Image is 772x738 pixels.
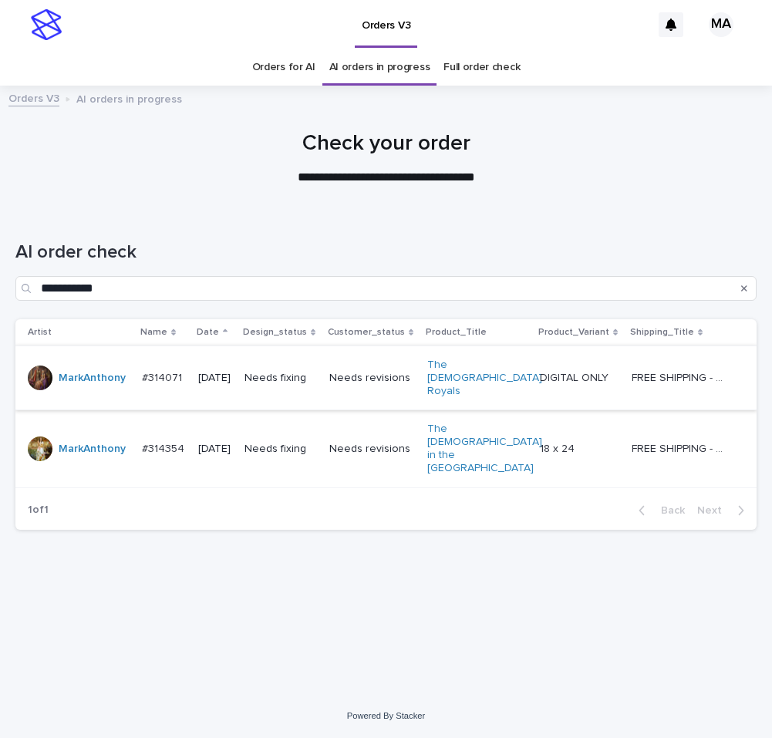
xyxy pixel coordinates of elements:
p: Needs revisions [329,372,415,385]
span: Back [652,505,685,516]
a: MarkAnthony [59,443,126,456]
a: The [DEMOGRAPHIC_DATA] in the [GEOGRAPHIC_DATA] [427,423,542,474]
p: #314354 [142,440,187,456]
p: AI orders in progress [76,89,182,106]
a: Orders V3 [8,89,59,106]
a: Powered By Stacker [347,711,425,720]
p: DIGITAL ONLY [540,369,612,385]
p: 18 x 24 [540,440,578,456]
button: Back [626,504,691,517]
a: MarkAnthony [59,372,126,385]
img: stacker-logo-s-only.png [31,9,62,40]
p: FREE SHIPPING - preview in 1-2 business days, after your approval delivery will take 5-10 b.d. [632,440,731,456]
p: [DATE] [198,372,232,385]
p: Date [197,324,219,341]
p: Needs revisions [329,443,415,456]
p: Artist [28,324,52,341]
tr: MarkAnthony #314354#314354 [DATE]Needs fixingNeeds revisionsThe [DEMOGRAPHIC_DATA] in the [GEOGRA... [15,410,757,487]
div: MA [709,12,733,37]
button: Next [691,504,757,517]
p: #314071 [142,369,185,385]
h1: AI order check [15,241,757,264]
a: AI orders in progress [329,49,430,86]
a: Full order check [443,49,520,86]
p: FREE SHIPPING - preview in 1-2 business days, after your approval delivery will take 5-10 b.d. [632,369,731,385]
p: 1 of 1 [15,491,61,529]
h1: Check your order [15,131,757,157]
p: Needs fixing [244,372,317,385]
p: Product_Variant [538,324,609,341]
p: Product_Title [426,324,487,341]
p: Name [140,324,167,341]
span: Next [697,505,731,516]
input: Search [15,276,757,301]
p: Shipping_Title [630,324,694,341]
a: Orders for AI [252,49,315,86]
p: Needs fixing [244,443,317,456]
p: Design_status [243,324,307,341]
tr: MarkAnthony #314071#314071 [DATE]Needs fixingNeeds revisionsThe [DEMOGRAPHIC_DATA] Royals DIGITAL... [15,345,757,409]
p: Customer_status [328,324,405,341]
a: The [DEMOGRAPHIC_DATA] Royals [427,359,542,397]
p: [DATE] [198,443,232,456]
